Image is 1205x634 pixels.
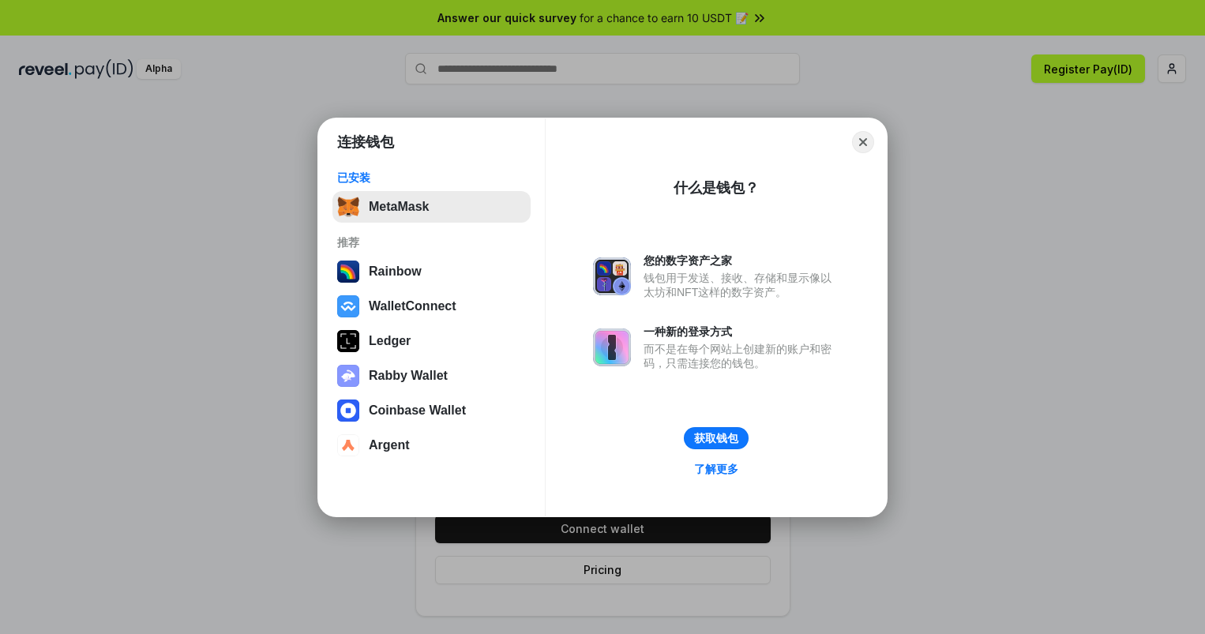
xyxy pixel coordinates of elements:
img: svg+xml,%3Csvg%20xmlns%3D%22http%3A%2F%2Fwww.w3.org%2F2000%2Fsvg%22%20fill%3D%22none%22%20viewBox... [593,257,631,295]
div: 了解更多 [694,462,738,476]
button: MetaMask [332,191,531,223]
div: 什么是钱包？ [674,178,759,197]
button: 获取钱包 [684,427,749,449]
div: 推荐 [337,235,526,249]
img: svg+xml,%3Csvg%20fill%3D%22none%22%20height%3D%2233%22%20viewBox%3D%220%200%2035%2033%22%20width%... [337,196,359,218]
img: svg+xml,%3Csvg%20xmlns%3D%22http%3A%2F%2Fwww.w3.org%2F2000%2Fsvg%22%20width%3D%2228%22%20height%3... [337,330,359,352]
div: 一种新的登录方式 [644,325,839,339]
div: Argent [369,438,410,452]
button: Argent [332,430,531,461]
button: Rainbow [332,256,531,287]
button: Close [852,131,874,153]
div: Coinbase Wallet [369,403,466,418]
button: Ledger [332,325,531,357]
div: 您的数字资产之家 [644,253,839,268]
button: Coinbase Wallet [332,395,531,426]
div: MetaMask [369,200,429,214]
img: svg+xml,%3Csvg%20width%3D%2228%22%20height%3D%2228%22%20viewBox%3D%220%200%2028%2028%22%20fill%3D... [337,400,359,422]
div: Ledger [369,334,411,348]
img: svg+xml,%3Csvg%20width%3D%2228%22%20height%3D%2228%22%20viewBox%3D%220%200%2028%2028%22%20fill%3D... [337,434,359,456]
div: 钱包用于发送、接收、存储和显示像以太坊和NFT这样的数字资产。 [644,271,839,299]
div: WalletConnect [369,299,456,313]
img: svg+xml,%3Csvg%20width%3D%2228%22%20height%3D%2228%22%20viewBox%3D%220%200%2028%2028%22%20fill%3D... [337,295,359,317]
a: 了解更多 [685,459,748,479]
h1: 连接钱包 [337,133,394,152]
div: 获取钱包 [694,431,738,445]
button: WalletConnect [332,291,531,322]
div: Rainbow [369,264,422,279]
img: svg+xml,%3Csvg%20xmlns%3D%22http%3A%2F%2Fwww.w3.org%2F2000%2Fsvg%22%20fill%3D%22none%22%20viewBox... [593,328,631,366]
div: 已安装 [337,171,526,185]
button: Rabby Wallet [332,360,531,392]
img: svg+xml,%3Csvg%20width%3D%22120%22%20height%3D%22120%22%20viewBox%3D%220%200%20120%20120%22%20fil... [337,261,359,283]
img: svg+xml,%3Csvg%20xmlns%3D%22http%3A%2F%2Fwww.w3.org%2F2000%2Fsvg%22%20fill%3D%22none%22%20viewBox... [337,365,359,387]
div: Rabby Wallet [369,369,448,383]
div: 而不是在每个网站上创建新的账户和密码，只需连接您的钱包。 [644,342,839,370]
